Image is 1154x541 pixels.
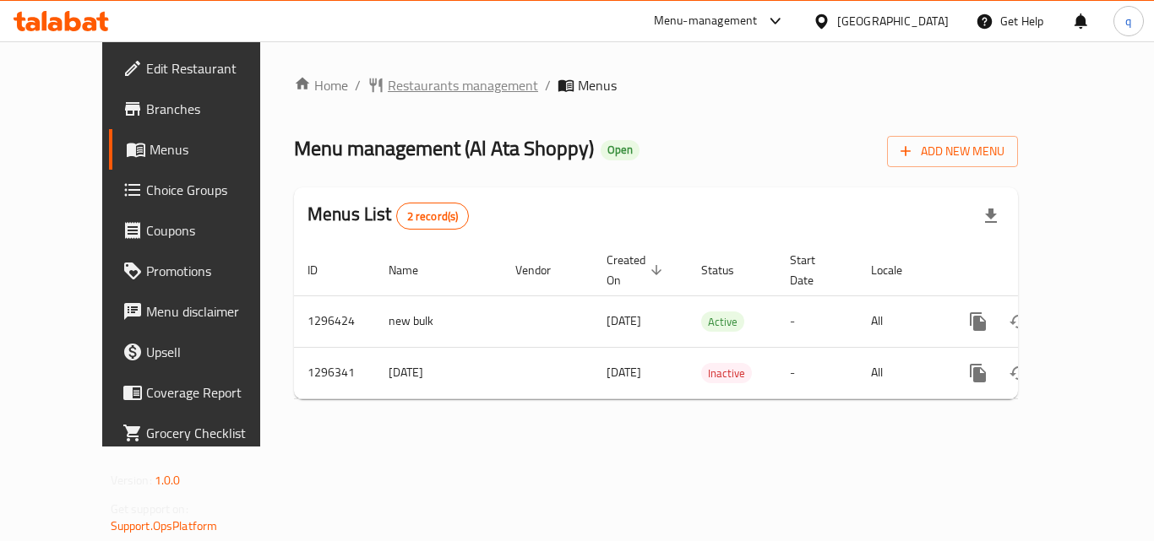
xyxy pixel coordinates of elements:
span: Choice Groups [146,180,281,200]
span: [DATE] [607,361,641,383]
a: Coupons [109,210,295,251]
a: Choice Groups [109,170,295,210]
a: Menus [109,129,295,170]
td: - [776,295,857,347]
span: 2 record(s) [397,208,469,225]
span: Locale [871,260,924,280]
button: Add New Menu [887,136,1018,167]
span: Coverage Report [146,382,281,403]
div: Menu-management [654,11,758,31]
button: more [958,301,999,342]
td: 1296424 [294,295,375,347]
button: more [958,353,999,393]
span: Add New Menu [901,141,1004,162]
span: Branches [146,99,281,119]
div: [GEOGRAPHIC_DATA] [837,12,949,30]
span: Edit Restaurant [146,58,281,78]
span: Upsell [146,342,281,362]
span: Status [701,260,756,280]
li: / [355,75,361,95]
span: [DATE] [607,310,641,332]
a: Edit Restaurant [109,48,295,89]
span: Menus [578,75,617,95]
span: 1.0.0 [155,469,181,491]
span: Menus [150,139,281,160]
h2: Menus List [308,202,469,230]
span: q [1125,12,1131,30]
a: Restaurants management [367,75,538,95]
span: Restaurants management [388,75,538,95]
span: Grocery Checklist [146,423,281,443]
span: Vendor [515,260,573,280]
span: Menu management ( Al Ata Shoppy ) [294,129,594,167]
span: Get support on: [111,498,188,520]
a: Promotions [109,251,295,291]
span: Version: [111,469,152,491]
span: Coupons [146,220,281,241]
span: Promotions [146,261,281,281]
span: Start Date [790,250,837,290]
button: Change Status [999,353,1039,393]
nav: breadcrumb [294,75,1018,95]
span: Created On [607,250,667,290]
td: All [857,347,944,398]
span: ID [308,260,340,280]
div: Total records count [396,203,470,230]
td: - [776,347,857,398]
a: Support.OpsPlatform [111,515,218,537]
table: enhanced table [294,245,1134,399]
a: Home [294,75,348,95]
td: All [857,295,944,347]
span: Open [601,143,640,157]
a: Coverage Report [109,372,295,413]
a: Grocery Checklist [109,413,295,453]
div: Export file [971,196,1011,236]
span: Menu disclaimer [146,301,281,322]
button: Change Status [999,301,1039,342]
li: / [545,75,551,95]
th: Actions [944,245,1134,296]
div: Open [601,140,640,160]
span: Name [389,260,440,280]
a: Menu disclaimer [109,291,295,332]
a: Upsell [109,332,295,372]
td: [DATE] [375,347,502,398]
div: Inactive [701,363,752,383]
td: 1296341 [294,347,375,398]
td: new bulk [375,295,502,347]
span: Active [701,312,744,332]
span: Inactive [701,364,752,383]
a: Branches [109,89,295,129]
